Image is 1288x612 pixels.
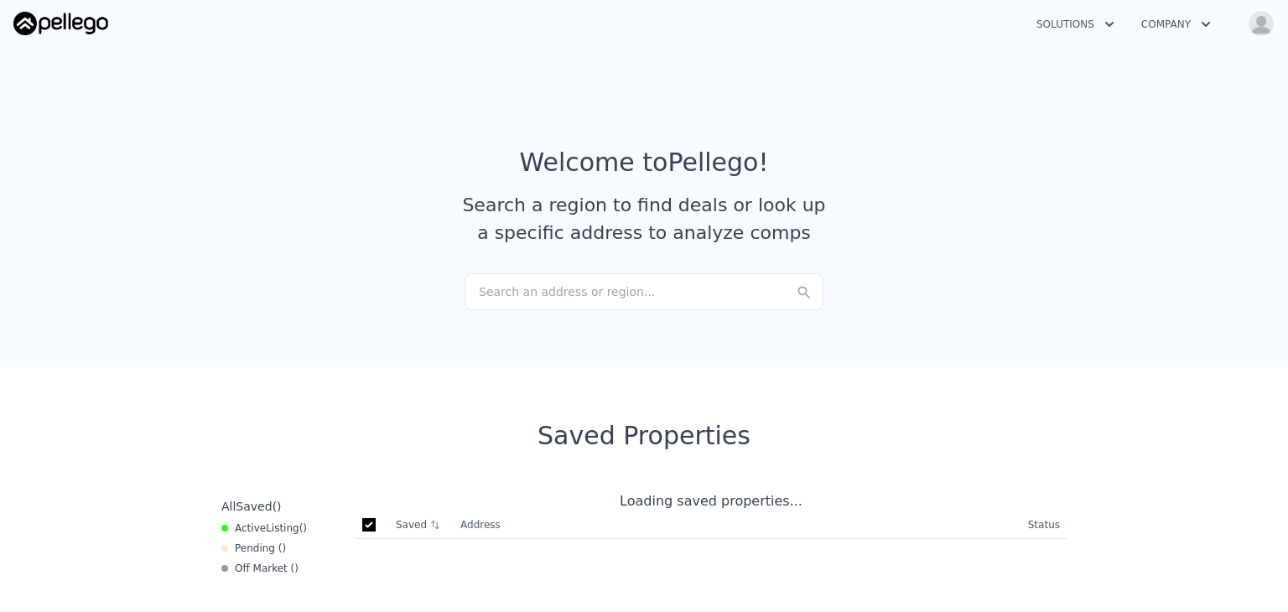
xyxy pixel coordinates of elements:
[520,148,769,178] div: Welcome to Pellego !
[221,542,286,555] div: Pending ( )
[221,562,299,575] div: Off Market ( )
[356,491,1067,511] div: Loading saved properties...
[235,521,307,535] span: Active ( )
[266,522,299,534] span: Listing
[215,421,1073,451] div: Saved Properties
[456,191,832,246] div: Search a region to find deals or look up a specific address to analyze comps
[1023,9,1128,39] button: Solutions
[389,511,454,538] th: Saved
[1248,10,1275,37] img: avatar
[1128,9,1224,39] button: Company
[1021,511,1067,539] th: Status
[236,500,272,513] span: Saved
[13,12,108,35] img: Pellego
[454,511,1021,539] th: Address
[221,498,282,515] div: All ( )
[465,273,823,310] div: Search an address or region...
